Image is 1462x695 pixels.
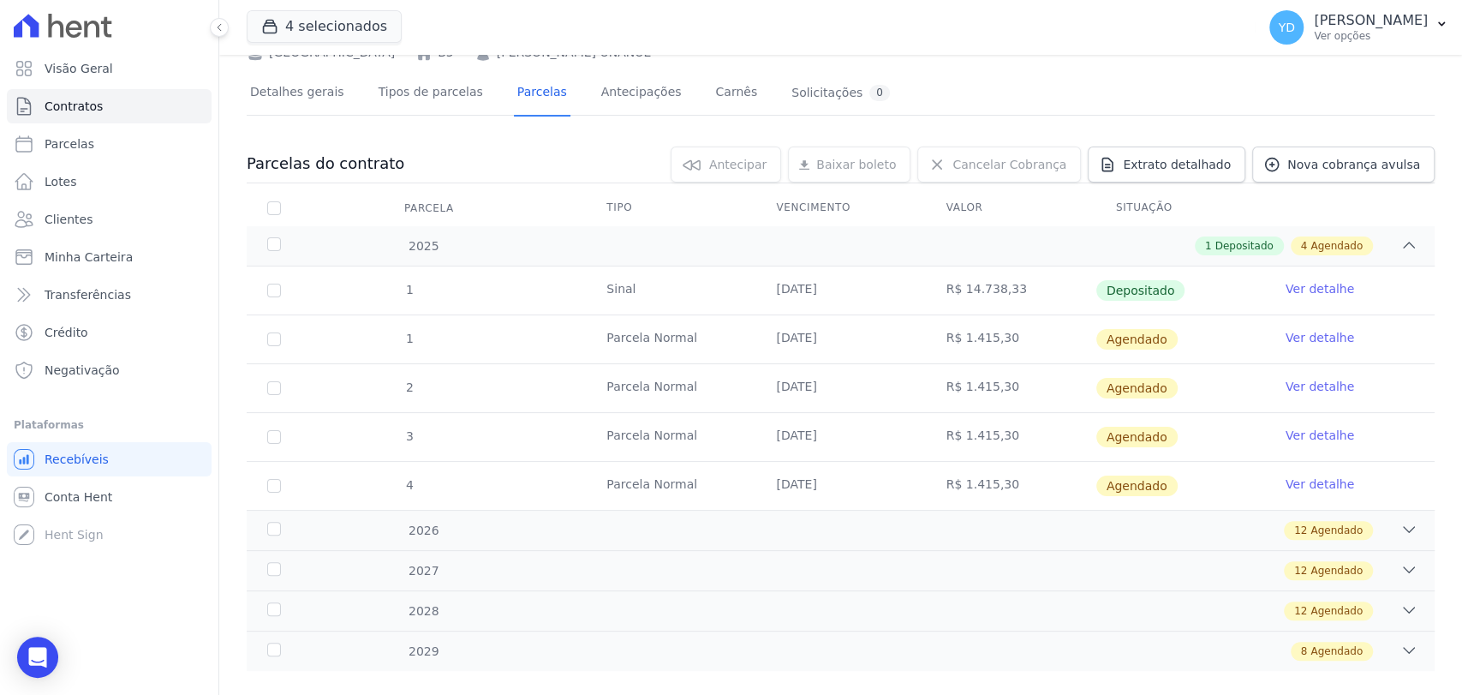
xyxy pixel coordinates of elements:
input: default [267,430,281,444]
span: Crédito [45,324,88,341]
a: Minha Carteira [7,240,212,274]
a: Ver detalhe [1286,329,1354,346]
input: default [267,333,281,346]
a: Tipos de parcelas [375,71,486,117]
a: Nova cobrança avulsa [1252,147,1435,183]
span: Agendado [1096,329,1178,350]
span: Recebíveis [45,451,109,468]
a: Conta Hent [7,480,212,514]
span: Parcelas [45,135,94,153]
a: Transferências [7,278,212,312]
a: Detalhes gerais [247,71,348,117]
a: Clientes [7,202,212,237]
span: 12 [1294,563,1307,578]
div: Solicitações [791,85,890,101]
span: 12 [1294,603,1307,619]
span: Agendado [1096,427,1178,447]
td: [DATE] [755,413,925,461]
a: Antecipações [598,71,685,117]
td: R$ 1.415,30 [926,413,1095,461]
a: Visão Geral [7,51,212,86]
span: 3 [404,429,414,443]
span: Lotes [45,173,77,190]
a: Ver detalhe [1286,476,1354,493]
th: Valor [926,190,1095,226]
a: Recebíveis [7,442,212,476]
td: [DATE] [755,462,925,510]
td: R$ 1.415,30 [926,462,1095,510]
a: Parcelas [7,127,212,161]
a: Ver detalhe [1286,427,1354,444]
td: [DATE] [755,364,925,412]
span: 12 [1294,523,1307,538]
a: Lotes [7,165,212,199]
span: Contratos [45,98,103,115]
span: Extrato detalhado [1123,156,1231,173]
a: Negativação [7,353,212,387]
span: 1 [1205,238,1212,254]
input: Só é possível selecionar pagamentos em aberto [267,284,281,297]
p: Ver opções [1314,29,1428,43]
span: Transferências [45,286,131,303]
span: Clientes [45,211,92,228]
span: 1 [404,283,414,297]
span: Agendado [1310,603,1363,619]
span: Agendado [1310,644,1363,659]
a: Parcelas [514,71,570,117]
td: Parcela Normal [586,364,755,412]
a: Ver detalhe [1286,280,1354,297]
a: Solicitações0 [788,71,893,117]
span: Agendado [1310,563,1363,578]
td: Parcela Normal [586,413,755,461]
span: 2 [404,380,414,394]
span: Agendado [1096,476,1178,496]
span: Agendado [1310,523,1363,538]
td: Parcela Normal [586,315,755,363]
button: 4 selecionados [247,10,402,43]
span: 4 [404,478,414,492]
div: Plataformas [14,415,205,435]
a: Extrato detalhado [1088,147,1245,183]
th: Tipo [586,190,755,226]
span: YD [1278,21,1294,33]
span: 4 [1301,238,1308,254]
td: [DATE] [755,315,925,363]
td: [DATE] [755,267,925,315]
p: [PERSON_NAME] [1314,12,1428,29]
div: 0 [869,85,890,101]
td: Parcela Normal [586,462,755,510]
a: Ver detalhe [1286,378,1354,395]
input: default [267,381,281,395]
div: Parcela [384,191,474,225]
td: R$ 14.738,33 [926,267,1095,315]
a: Carnês [712,71,761,117]
span: Depositado [1214,238,1273,254]
h3: Parcelas do contrato [247,153,404,174]
input: default [267,479,281,493]
span: Negativação [45,362,120,379]
td: R$ 1.415,30 [926,315,1095,363]
a: Contratos [7,89,212,123]
span: 1 [404,332,414,345]
td: R$ 1.415,30 [926,364,1095,412]
span: 8 [1301,644,1308,659]
span: Nova cobrança avulsa [1287,156,1420,173]
span: Conta Hent [45,488,112,506]
td: Sinal [586,267,755,315]
span: Agendado [1096,378,1178,398]
a: Crédito [7,315,212,350]
th: Situação [1095,190,1265,226]
button: YD [PERSON_NAME] Ver opções [1256,3,1462,51]
div: Open Intercom Messenger [17,637,58,678]
span: Agendado [1310,238,1363,254]
span: Depositado [1096,280,1185,301]
span: Minha Carteira [45,249,133,266]
th: Vencimento [755,190,925,226]
span: Visão Geral [45,60,113,77]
